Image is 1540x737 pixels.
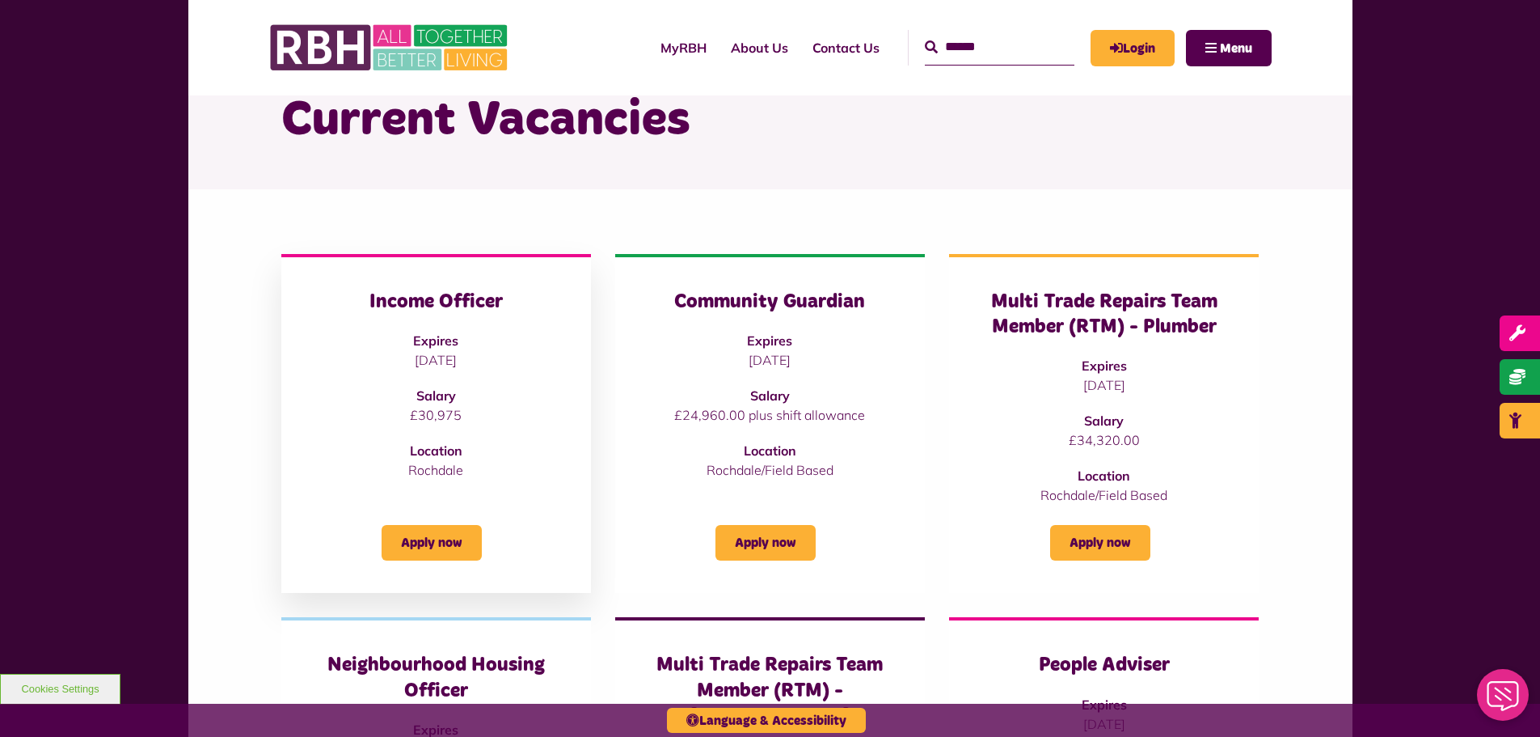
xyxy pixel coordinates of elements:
[314,290,559,315] h3: Income Officer
[1084,413,1124,429] strong: Salary
[1220,42,1252,55] span: Menu
[648,350,892,370] p: [DATE]
[744,443,796,459] strong: Location
[648,653,892,729] h3: Multi Trade Repairs Team Member (RTM) - [PERSON_NAME]
[1050,525,1150,561] a: Apply now
[314,350,559,370] p: [DATE]
[1467,664,1540,737] iframe: Netcall Web Assistant for live chat
[667,708,866,733] button: Language & Accessibility
[281,89,1259,152] h1: Current Vacancies
[800,26,892,70] a: Contact Us
[416,388,456,404] strong: Salary
[648,290,892,315] h3: Community Guardian
[314,405,559,425] p: £30,975
[1078,468,1130,484] strong: Location
[981,290,1226,340] h3: Multi Trade Repairs Team Member (RTM) - Plumber
[648,460,892,480] p: Rochdale/Field Based
[1186,30,1272,66] button: Navigation
[314,653,559,703] h3: Neighbourhood Housing Officer
[981,430,1226,450] p: £34,320.00
[413,332,458,349] strong: Expires
[719,26,800,70] a: About Us
[750,388,790,404] strong: Salary
[925,30,1074,65] input: Search
[648,405,892,425] p: £24,960.00 plus shift allowance
[981,653,1226,678] h3: People Adviser
[382,525,482,561] a: Apply now
[1082,697,1127,713] strong: Expires
[314,460,559,480] p: Rochdale
[648,26,719,70] a: MyRBH
[1082,358,1127,374] strong: Expires
[981,375,1226,395] p: [DATE]
[410,443,462,459] strong: Location
[715,525,816,561] a: Apply now
[1091,30,1175,66] a: MyRBH
[747,332,792,349] strong: Expires
[981,485,1226,505] p: Rochdale/Field Based
[269,16,512,79] img: RBH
